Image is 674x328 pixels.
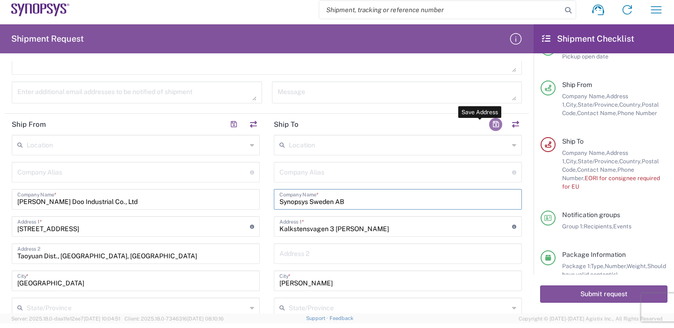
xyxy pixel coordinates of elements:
span: Weight, [627,262,647,270]
span: Country, [619,101,642,108]
span: State/Province, [578,158,619,165]
span: Notification groups [562,211,620,219]
span: Phone Number [617,109,657,117]
span: Company Name, [562,93,606,100]
span: Contact Name, [577,109,617,117]
span: Package 1: [562,262,591,270]
h2: Ship From [12,120,46,129]
span: Type, [591,262,605,270]
span: [DATE] 08:10:16 [187,316,224,321]
span: Contact Name, [577,166,617,173]
span: Server: 2025.18.0-daa1fe12ee7 [11,316,120,321]
span: Country, [619,158,642,165]
a: Feedback [330,315,353,321]
span: City, [566,101,578,108]
span: EORI for consignee required for EU [562,175,660,190]
span: Ship To [562,138,584,145]
span: City, [566,158,578,165]
span: Group 1: [562,223,584,230]
span: Copyright © [DATE]-[DATE] Agistix Inc., All Rights Reserved [519,314,663,323]
span: Pickup open date [562,53,608,60]
h2: Ship To [274,120,299,129]
span: Company Name, [562,149,606,156]
button: Submit request [540,285,667,303]
span: Ship From [562,81,592,88]
span: Client: 2025.18.0-7346316 [125,316,224,321]
span: [DATE] 10:04:51 [84,316,120,321]
h2: Shipment Checklist [542,33,634,44]
span: State/Province, [578,101,619,108]
span: Package Information [562,251,626,258]
span: Recipients, [584,223,613,230]
input: Shipment, tracking or reference number [319,1,562,19]
h2: Shipment Request [11,33,84,44]
a: Support [306,315,330,321]
span: Number, [605,262,627,270]
span: Events [613,223,631,230]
